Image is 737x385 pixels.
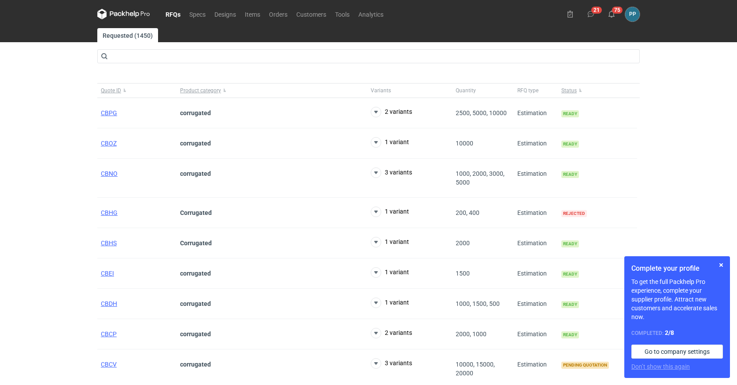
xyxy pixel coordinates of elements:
[371,298,409,308] button: 1 variant
[604,7,619,21] button: 75
[180,209,212,216] strong: Corrugated
[561,141,579,148] span: Ready
[514,159,558,198] div: Estimation
[371,207,409,217] button: 1 variant
[180,270,211,277] strong: corrugated
[514,289,558,319] div: Estimation
[456,109,507,116] span: 2500, 5000, 10000
[101,361,117,368] a: CBCV
[561,87,577,94] span: Status
[456,331,486,338] span: 2000, 1000
[456,170,505,186] span: 1000, 2000, 3000, 5000
[331,9,354,19] a: Tools
[561,171,579,178] span: Ready
[101,209,118,216] a: CBHG
[631,362,690,371] button: Don’t show this again
[101,140,117,147] a: CBOZ
[101,87,121,94] span: Quote ID
[456,300,500,307] span: 1000, 1500, 500
[101,331,117,338] a: CBCP
[371,87,391,94] span: Variants
[97,9,150,19] svg: Packhelp Pro
[517,87,538,94] span: RFQ type
[101,170,118,177] a: CBNO
[561,240,579,247] span: Ready
[240,9,265,19] a: Items
[180,361,211,368] strong: corrugated
[177,84,367,98] button: Product category
[561,331,579,338] span: Ready
[371,167,412,178] button: 3 variants
[265,9,292,19] a: Orders
[456,270,470,277] span: 1500
[631,263,723,274] h1: Complete your profile
[631,328,723,338] div: Completed:
[665,329,674,336] strong: 2 / 8
[180,140,211,147] strong: corrugated
[456,209,479,216] span: 200, 400
[456,87,476,94] span: Quantity
[180,300,211,307] strong: corrugated
[371,107,412,117] button: 2 variants
[180,170,211,177] strong: corrugated
[97,84,177,98] button: Quote ID
[514,228,558,258] div: Estimation
[185,9,210,19] a: Specs
[514,258,558,289] div: Estimation
[180,87,221,94] span: Product category
[456,361,495,377] span: 10000, 15000, 20000
[180,331,211,338] strong: corrugated
[561,110,579,117] span: Ready
[97,28,158,42] a: Requested (1450)
[101,270,114,277] a: CBEI
[561,301,579,308] span: Ready
[514,198,558,228] div: Estimation
[514,128,558,159] div: Estimation
[561,210,587,217] span: Rejected
[354,9,388,19] a: Analytics
[292,9,331,19] a: Customers
[371,267,409,278] button: 1 variant
[456,140,473,147] span: 10000
[558,84,637,98] button: Status
[371,358,412,369] button: 3 variants
[561,362,609,369] span: Pending quotation
[716,260,726,270] button: Skip for now
[625,7,640,22] div: Paweł Puch
[631,345,723,359] a: Go to company settings
[456,240,470,247] span: 2000
[101,240,117,247] a: CBHS
[210,9,240,19] a: Designs
[371,237,409,247] button: 1 variant
[101,300,117,307] a: CBDH
[514,319,558,349] div: Estimation
[561,271,579,278] span: Ready
[371,137,409,148] button: 1 variant
[180,240,212,247] strong: Corrugated
[631,277,723,321] p: To get the full Packhelp Pro experience, complete your supplier profile. Attract new customers an...
[161,9,185,19] a: RFQs
[180,109,211,116] strong: corrugated
[371,328,412,338] button: 2 variants
[101,109,117,116] a: CBPG
[514,98,558,128] div: Estimation
[625,7,640,22] button: PP
[584,7,598,21] button: 21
